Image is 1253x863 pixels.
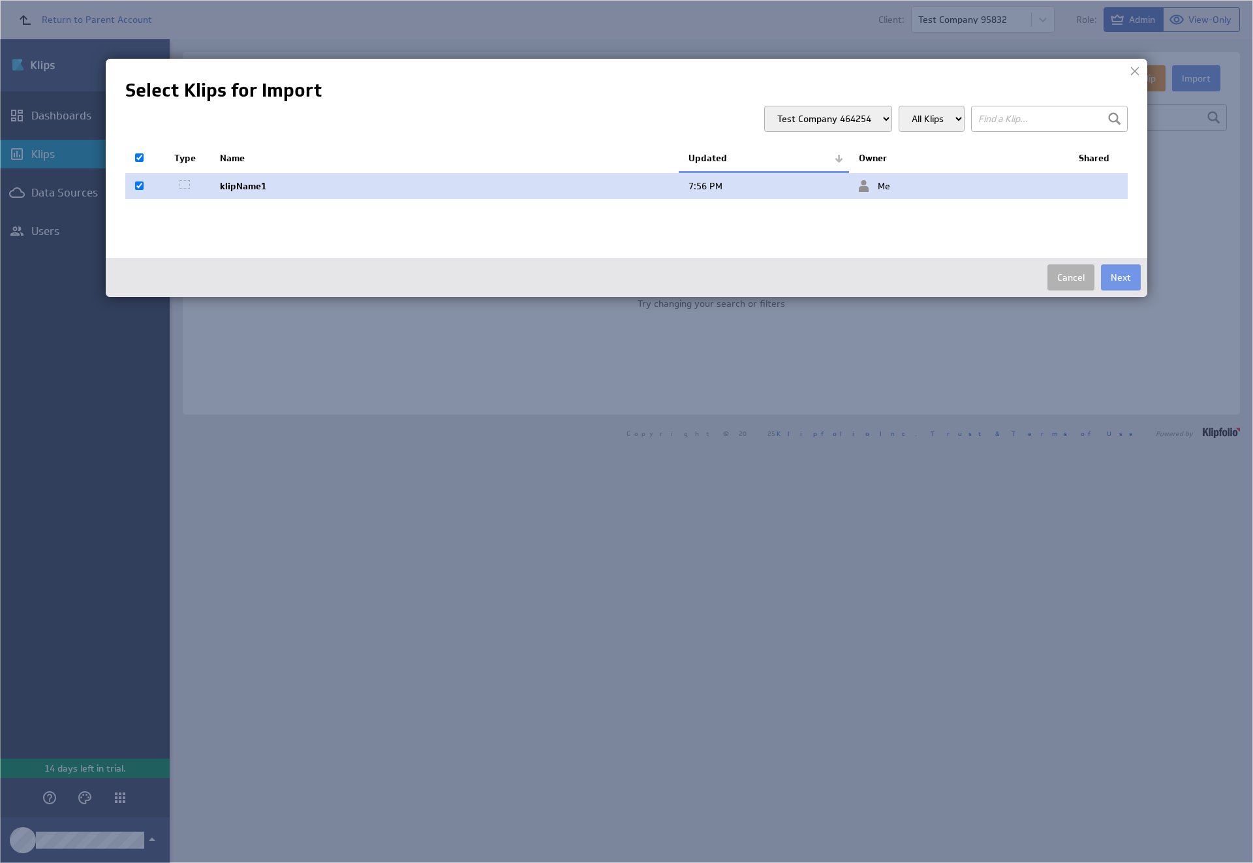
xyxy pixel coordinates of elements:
th: Updated [679,145,848,172]
button: Next [1101,264,1141,290]
th: Name [210,145,679,172]
span: Aug 19, 2025 7:56 PM [688,180,722,192]
th: Shared [1069,145,1128,172]
h1: Select Klips for Import [125,78,1128,102]
span: Me [859,180,890,192]
th: Owner [849,145,1069,172]
td: klipName1 [210,172,679,200]
th: Type [164,145,210,172]
button: Cancel [1047,264,1094,290]
input: Find a Klip... [971,106,1128,132]
img: icon-blank.png [174,180,194,190]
